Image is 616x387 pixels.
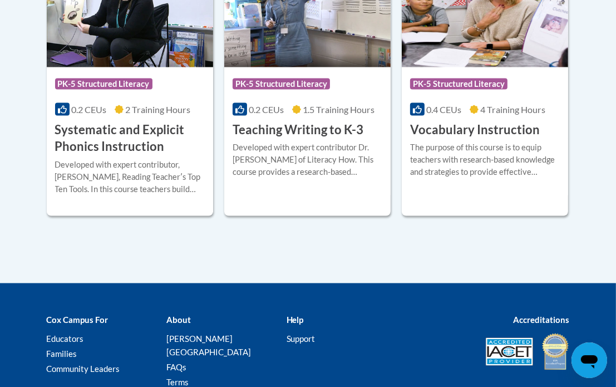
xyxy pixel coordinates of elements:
div: Developed with expert contributor Dr. [PERSON_NAME] of Literacy How. This course provides a resea... [233,142,382,179]
b: Cox Campus For [47,315,109,325]
a: Support [287,334,316,344]
a: [PERSON_NAME][GEOGRAPHIC_DATA] [166,334,251,357]
iframe: Button to launch messaging window [571,342,607,378]
a: Educators [47,334,84,344]
div: The purpose of this course is to equip teachers with research-based knowledge and strategies to p... [410,142,560,179]
b: Accreditations [513,315,569,325]
span: 2 Training Hours [125,104,190,115]
span: 4 Training Hours [480,104,545,115]
span: 0.4 CEUs [426,104,461,115]
span: PK-5 Structured Literacy [233,79,330,90]
h3: Systematic and Explicit Phonics Instruction [55,121,205,156]
h3: Vocabulary Instruction [410,121,540,139]
b: About [166,315,191,325]
b: Help [287,315,304,325]
span: PK-5 Structured Literacy [55,79,152,90]
img: IDA® Accredited [541,332,569,371]
a: Families [47,349,77,359]
span: 0.2 CEUs [71,104,106,115]
span: 1.5 Training Hours [303,104,374,115]
a: Community Leaders [47,364,120,374]
span: 0.2 CEUs [249,104,284,115]
img: Accredited IACET® Provider [486,338,533,366]
a: FAQs [166,362,186,373]
h3: Teaching Writing to K-3 [233,121,363,139]
span: PK-5 Structured Literacy [410,79,507,90]
div: Developed with expert contributor, [PERSON_NAME], Reading Teacherʹs Top Ten Tools. In this course... [55,159,205,196]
